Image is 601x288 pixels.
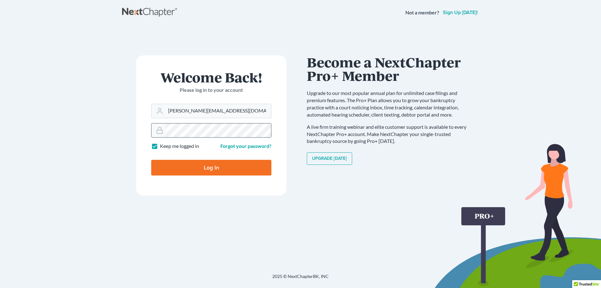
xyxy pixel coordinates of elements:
[307,123,473,145] p: A live firm training webinar and elite customer support is available to every NextChapter Pro+ ac...
[442,10,479,15] a: Sign up [DATE]!
[151,160,271,175] input: Log In
[122,273,479,285] div: 2025 © NextChapterBK, INC
[307,90,473,118] p: Upgrade to our most popular annual plan for unlimited case filings and premium features. The Pro+...
[307,55,473,82] h1: Become a NextChapter Pro+ Member
[405,9,439,16] strong: Not a member?
[307,152,352,165] a: Upgrade [DATE]
[151,86,271,94] p: Please log in to your account
[220,143,271,149] a: Forgot your password?
[160,143,199,150] label: Keep me logged in
[151,71,271,84] h1: Welcome Back!
[166,104,271,118] input: Email Address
